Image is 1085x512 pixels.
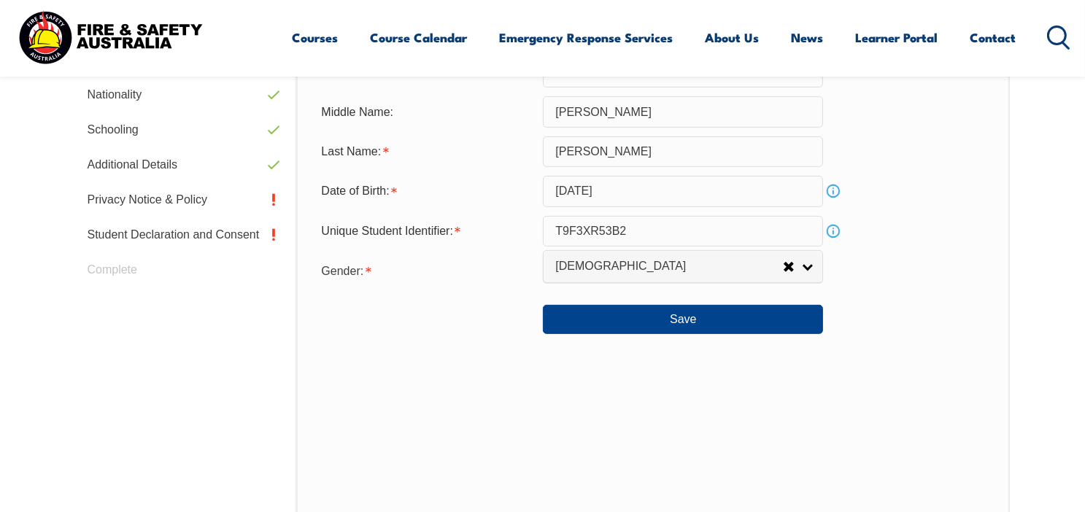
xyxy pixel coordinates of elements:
a: Additional Details [76,147,289,182]
span: [DEMOGRAPHIC_DATA] [555,259,783,274]
div: Last Name is required. [309,138,543,166]
div: Date of Birth is required. [309,177,543,205]
a: Schooling [76,112,289,147]
a: Student Declaration and Consent [76,217,289,252]
a: Info [823,221,843,241]
span: Gender: [321,265,363,277]
a: About Us [706,18,760,57]
a: Contact [970,18,1016,57]
a: Nationality [76,77,289,112]
div: Unique Student Identifier is required. [309,217,543,245]
a: Learner Portal [856,18,938,57]
a: Info [823,181,843,201]
button: Save [543,305,823,334]
a: Privacy Notice & Policy [76,182,289,217]
div: Middle Name: [309,98,543,125]
div: Gender is required. [309,255,543,284]
a: Course Calendar [371,18,468,57]
a: Emergency Response Services [500,18,673,57]
a: Courses [293,18,339,57]
input: 10 Characters no 1, 0, O or I [543,216,823,247]
a: News [792,18,824,57]
input: Select Date... [543,176,823,206]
